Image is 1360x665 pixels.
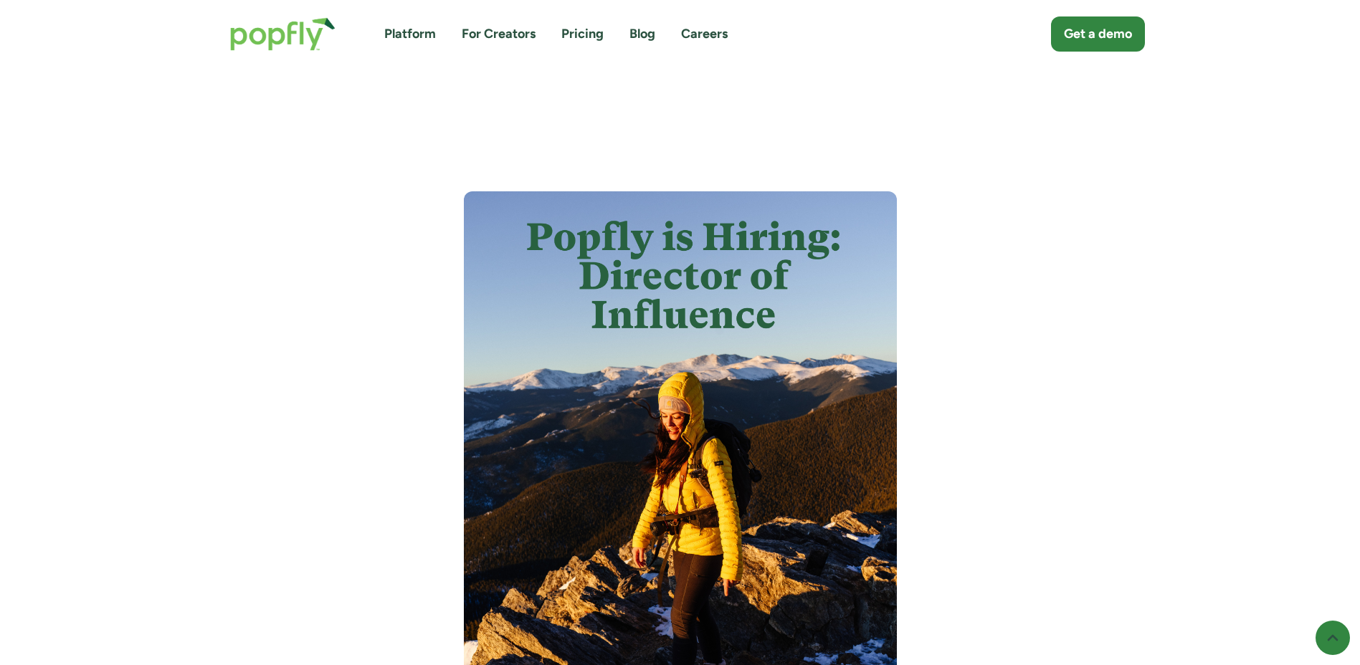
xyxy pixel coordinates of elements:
[561,25,604,43] a: Pricing
[629,25,655,43] a: Blog
[384,25,436,43] a: Platform
[681,25,728,43] a: Careers
[1064,25,1132,43] div: Get a demo
[462,25,536,43] a: For Creators
[1051,16,1145,52] a: Get a demo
